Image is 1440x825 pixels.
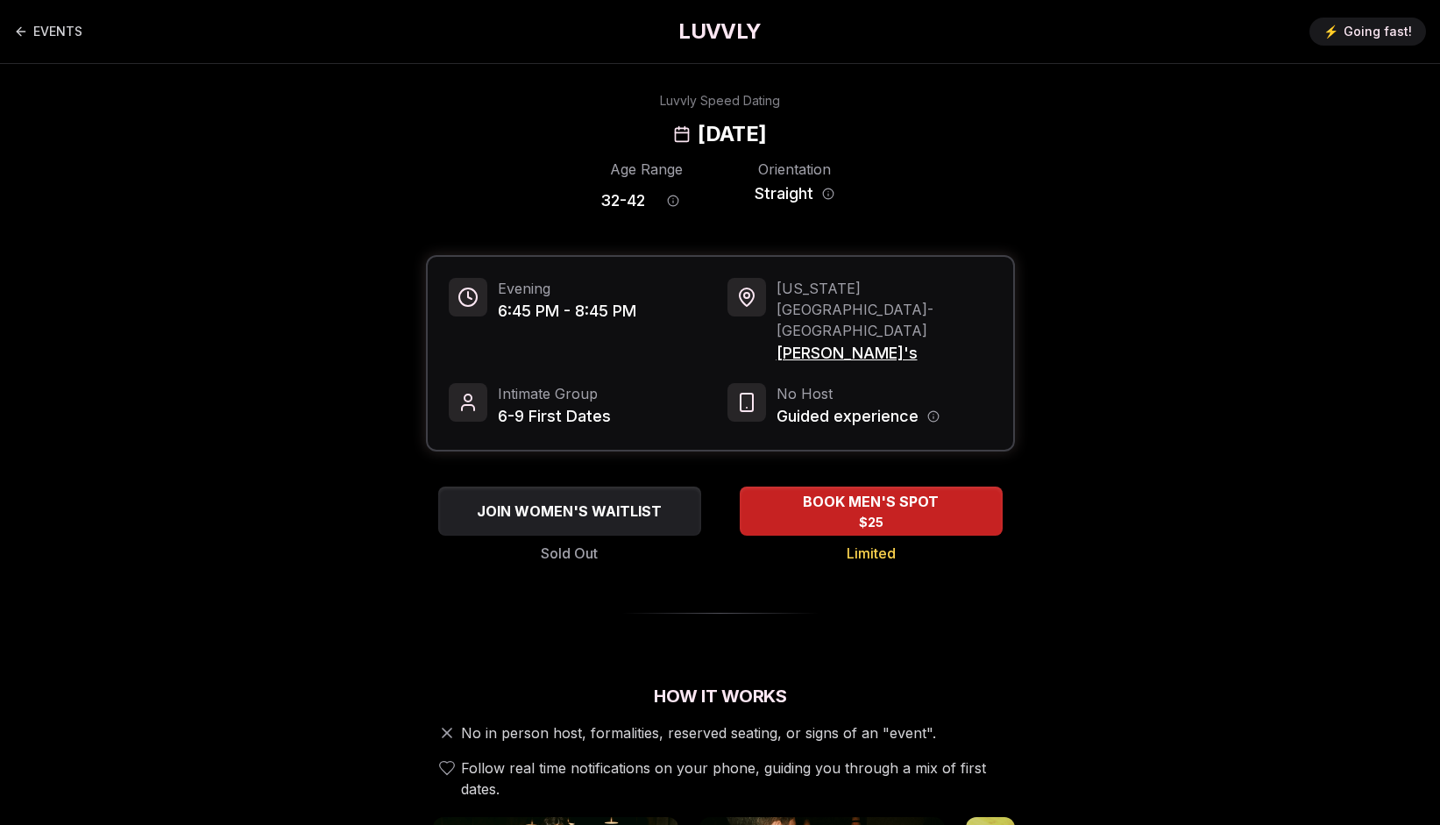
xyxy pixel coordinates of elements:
[822,188,834,200] button: Orientation information
[426,684,1015,708] h2: How It Works
[678,18,761,46] a: LUVVLY
[498,404,611,429] span: 6-9 First Dates
[473,501,665,522] span: JOIN WOMEN'S WAITLIST
[777,341,992,366] span: [PERSON_NAME]'s
[654,181,692,220] button: Age range information
[438,487,701,536] button: JOIN WOMEN'S WAITLIST - Sold Out
[1344,23,1412,40] span: Going fast!
[859,514,883,531] span: $25
[777,278,992,341] span: [US_STATE][GEOGRAPHIC_DATA] - [GEOGRAPHIC_DATA]
[498,278,636,299] span: Evening
[777,383,940,404] span: No Host
[755,181,813,206] span: Straight
[740,487,1003,536] button: BOOK MEN'S SPOT - Limited
[799,491,942,512] span: BOOK MEN'S SPOT
[927,410,940,423] button: Host information
[498,299,636,324] span: 6:45 PM - 8:45 PM
[777,404,919,429] span: Guided experience
[698,120,766,148] h2: [DATE]
[847,543,896,564] span: Limited
[600,188,645,213] span: 32 - 42
[541,543,598,564] span: Sold Out
[1323,23,1338,40] span: ⚡️
[748,159,841,180] div: Orientation
[461,757,1008,800] span: Follow real time notifications on your phone, guiding you through a mix of first dates.
[660,92,780,110] div: Luvvly Speed Dating
[600,159,692,180] div: Age Range
[498,383,611,404] span: Intimate Group
[14,14,82,49] a: Back to events
[461,722,936,743] span: No in person host, formalities, reserved seating, or signs of an "event".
